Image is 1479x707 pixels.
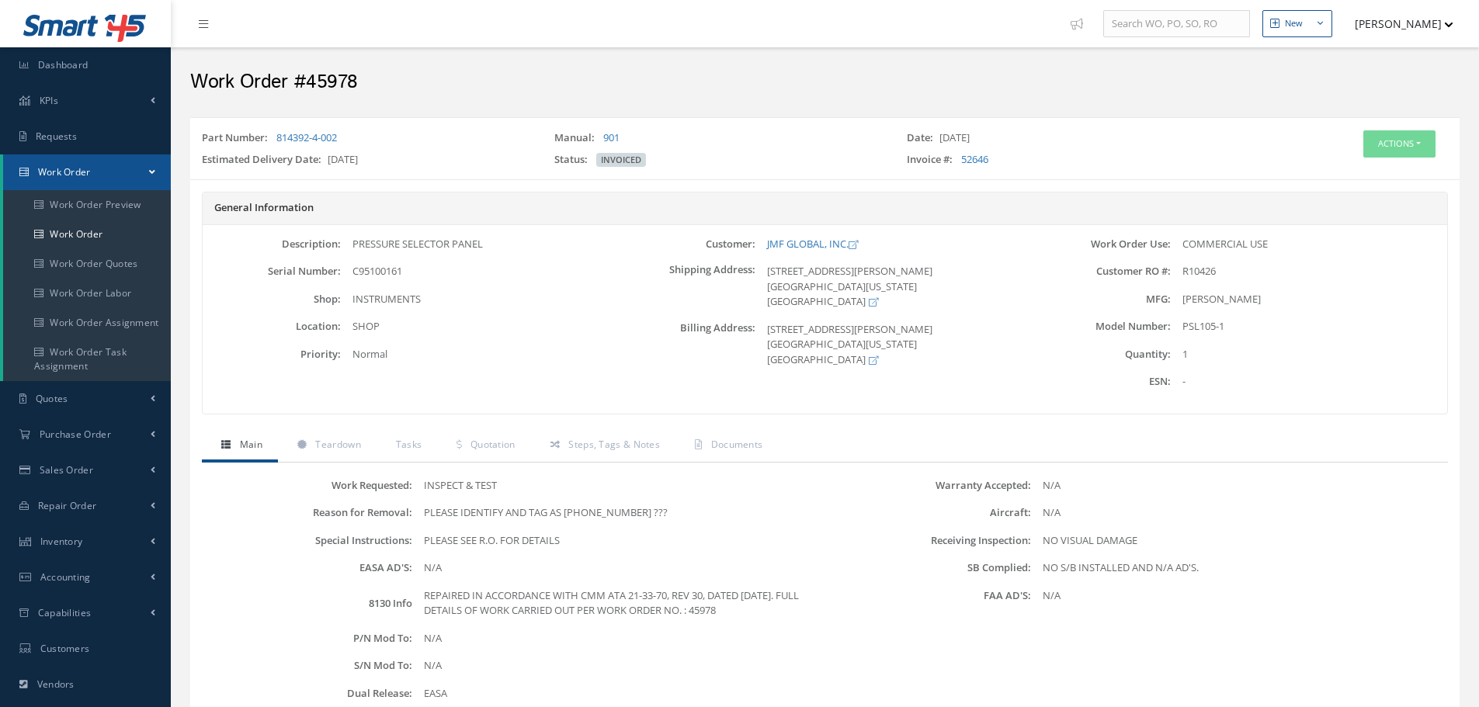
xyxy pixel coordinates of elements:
div: [STREET_ADDRESS][PERSON_NAME] [GEOGRAPHIC_DATA][US_STATE] [GEOGRAPHIC_DATA] [755,322,1032,368]
span: C95100161 [352,264,402,278]
a: Quotation [437,430,530,463]
div: COMMERCIAL USE [1171,237,1447,252]
label: Aircraft: [825,507,1032,518]
a: Work Order Preview [3,190,171,220]
span: Customers [40,642,90,655]
a: Teardown [278,430,377,463]
span: INVOICED [596,153,646,167]
span: R10426 [1182,264,1216,278]
label: Work Requested: [206,480,412,491]
label: Part Number: [202,130,274,146]
label: Special Instructions: [206,535,412,546]
div: Normal [341,347,617,362]
a: Work Order [3,220,171,249]
label: Serial Number: [203,265,341,277]
label: FAA AD'S: [825,590,1032,601]
h5: General Information [214,202,1436,214]
label: Priority: [203,348,341,360]
label: Location: [203,321,341,332]
div: INSPECT & TEST [412,478,825,494]
label: Shop: [203,293,341,305]
div: NO S/B INSTALLED AND N/A AD'S. [1031,560,1444,576]
div: REPAIRED IN ACCORDANCE WITH CMM ATA 21-33-70, REV 30, DATED [DATE]. FULL DETAILS OF WORK CARRIED ... [412,588,825,619]
label: Shipping Address: [617,264,755,310]
span: Capabilities [38,606,92,619]
label: Reason for Removal: [206,507,412,518]
span: Quotes [36,392,68,405]
label: Quantity: [1033,348,1171,360]
a: 52646 [961,152,988,166]
div: N/A [412,631,825,646]
a: Main [202,430,278,463]
label: S/N Mod To: [206,660,412,671]
span: Sales Order [40,463,93,477]
span: Teardown [315,438,360,451]
label: SB Complied: [825,562,1032,574]
a: Work Order Quotes [3,249,171,279]
span: Work Order [38,165,91,178]
div: N/A [1031,478,1444,494]
div: - [1171,374,1447,390]
div: [DATE] [190,152,543,174]
div: PSL105-1 [1171,319,1447,334]
label: Model Number: [1033,321,1171,332]
label: Manual: [554,130,601,146]
label: 8130 Info [206,598,412,609]
button: Actions [1363,130,1436,158]
div: N/A [1031,505,1444,521]
button: [PERSON_NAME] [1340,9,1453,39]
label: P/N Mod To: [206,632,412,644]
a: Work Order Labor [3,279,171,308]
div: [DATE] [895,130,1248,152]
span: KPIs [40,94,58,107]
label: MFG: [1033,293,1171,305]
label: Description: [203,238,341,250]
div: INSTRUMENTS [341,292,617,307]
label: Customer: [617,238,755,250]
label: Status: [554,152,594,168]
span: Quotation [470,438,516,451]
span: Repair Order [38,499,97,512]
span: Requests [36,130,77,143]
a: Work Order [3,154,171,190]
a: Work Order Assignment [3,308,171,338]
label: Dual Release: [206,688,412,699]
div: EASA [412,686,825,702]
a: Tasks [377,430,438,463]
label: ESN: [1033,376,1171,387]
label: EASA AD'S: [206,562,412,574]
a: Steps, Tags & Notes [531,430,675,463]
span: Vendors [37,678,75,691]
div: [PERSON_NAME] [1171,292,1447,307]
span: Steps, Tags & Notes [568,438,660,451]
label: Date: [907,130,939,146]
div: N/A [1031,588,1444,604]
span: Accounting [40,570,91,584]
span: Main [240,438,262,451]
label: Receiving Inspection: [825,535,1032,546]
a: Documents [675,430,778,463]
div: N/A [412,658,825,674]
div: 1 [1171,347,1447,362]
input: Search WO, PO, SO, RO [1103,10,1250,38]
div: PLEASE SEE R.O. FOR DETAILS [412,533,825,549]
span: Tasks [396,438,422,451]
a: 814392-4-002 [276,130,337,144]
div: NO VISUAL DAMAGE [1031,533,1444,549]
a: JMF GLOBAL, INC. [767,237,858,251]
label: Estimated Delivery Date: [202,152,328,168]
label: Billing Address: [617,322,755,368]
span: Dashboard [38,58,89,71]
div: SHOP [341,319,617,334]
button: New [1262,10,1332,37]
div: [STREET_ADDRESS][PERSON_NAME] [GEOGRAPHIC_DATA][US_STATE] [GEOGRAPHIC_DATA] [755,264,1032,310]
span: Documents [711,438,763,451]
span: Purchase Order [40,428,111,441]
div: PRESSURE SELECTOR PANEL [341,237,617,252]
label: Customer RO #: [1033,265,1171,277]
div: New [1285,17,1303,30]
span: Inventory [40,535,83,548]
label: Warranty Accepted: [825,480,1032,491]
div: N/A [412,560,825,576]
div: PLEASE IDENTIFY AND TAG AS [PHONE_NUMBER] ??? [412,505,825,521]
